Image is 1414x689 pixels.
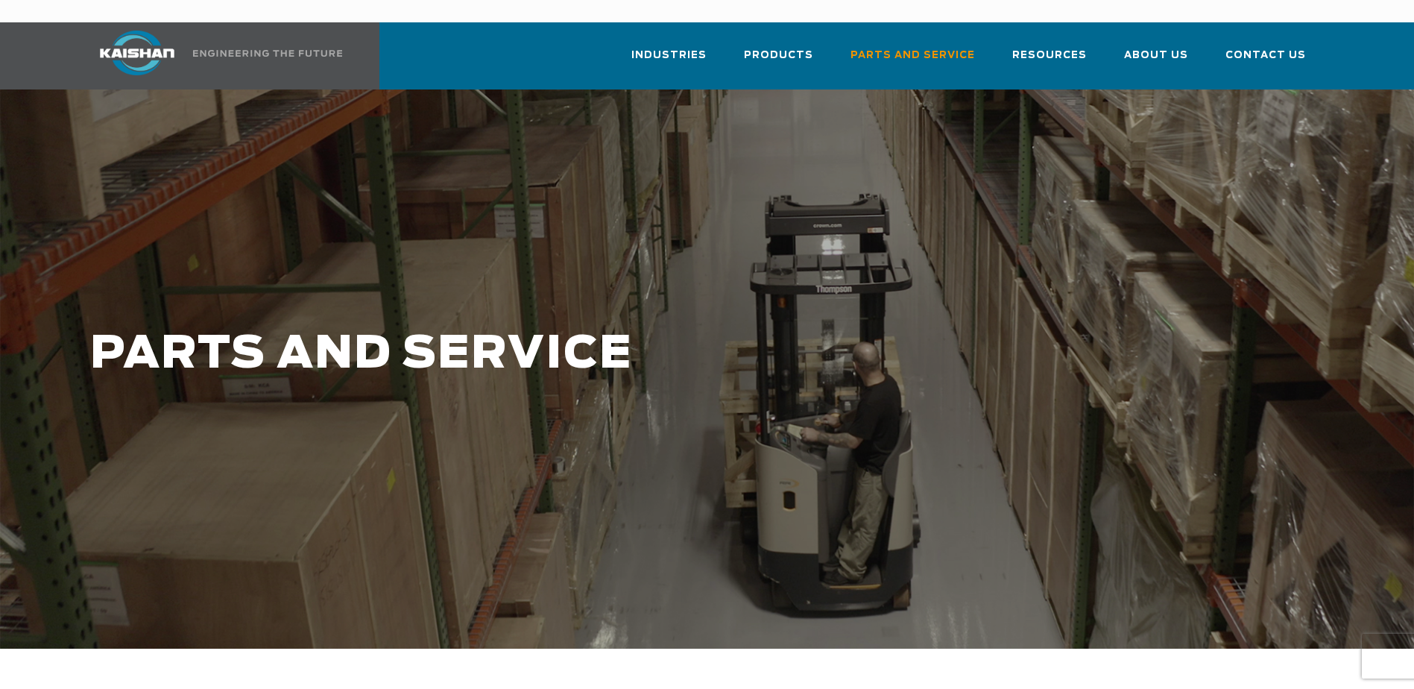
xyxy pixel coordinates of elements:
a: About Us [1124,36,1188,86]
h1: PARTS AND SERVICE [90,330,1116,380]
span: About Us [1124,47,1188,64]
span: Contact Us [1225,47,1306,64]
span: Products [744,47,813,64]
a: Parts and Service [850,36,975,86]
span: Resources [1012,47,1087,64]
a: Products [744,36,813,86]
a: Contact Us [1225,36,1306,86]
span: Industries [631,47,707,64]
img: Engineering the future [193,50,342,57]
span: Parts and Service [850,47,975,64]
a: Kaishan USA [81,22,345,89]
a: Resources [1012,36,1087,86]
img: kaishan logo [81,31,193,75]
a: Industries [631,36,707,86]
